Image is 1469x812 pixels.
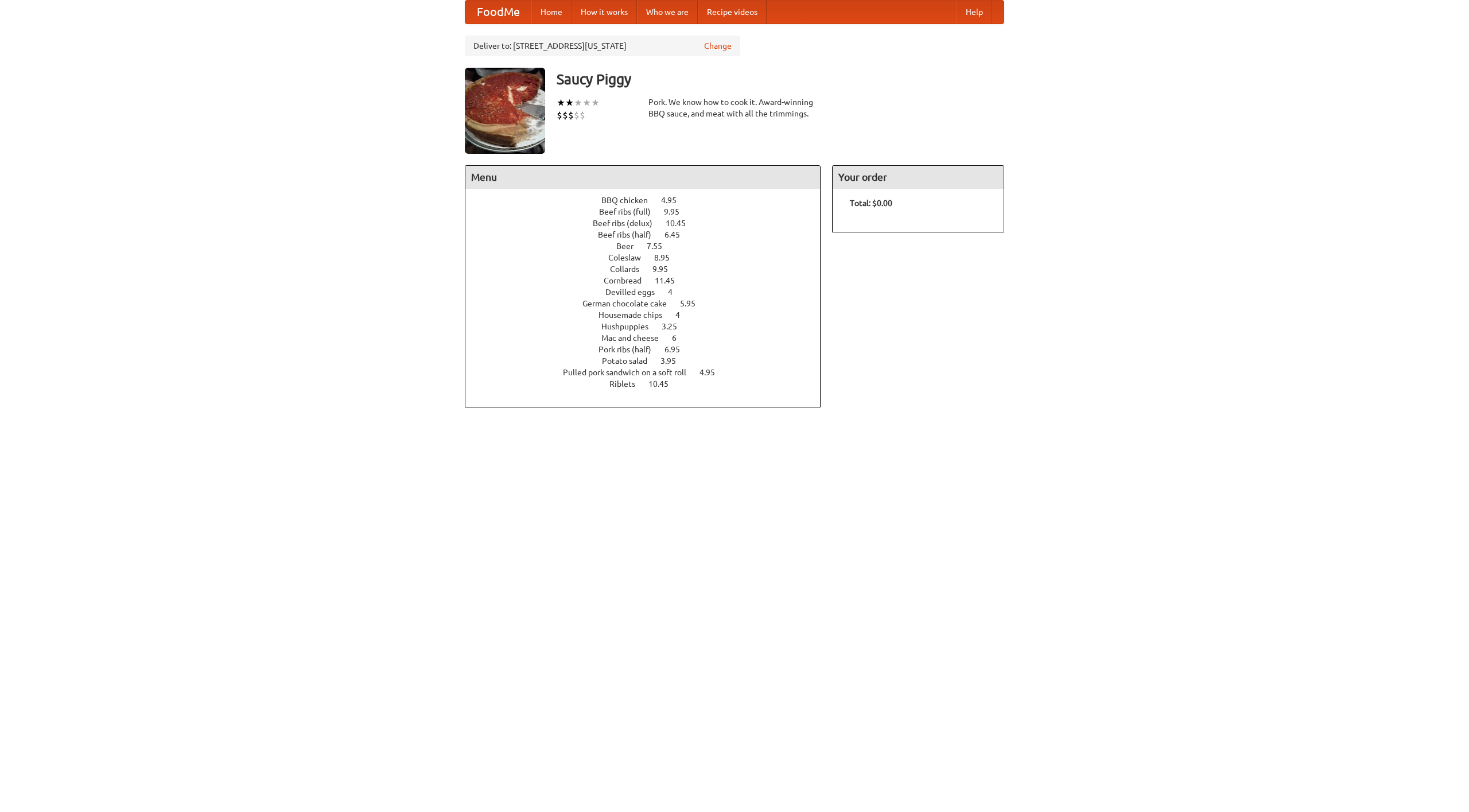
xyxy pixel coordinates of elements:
span: Coleslaw [608,253,652,262]
a: BBQ chicken 4.95 [601,196,698,205]
span: Beef ribs (half) [598,230,663,239]
span: Cornbread [604,276,653,285]
span: Hushpuppies [601,322,660,331]
li: $ [574,109,580,122]
a: Potato salad 3.95 [602,356,697,366]
a: FoodMe [465,1,531,24]
span: German chocolate cake [582,299,678,308]
span: 4 [668,287,684,297]
span: Potato salad [602,356,659,366]
span: Devilled eggs [605,287,666,297]
a: Home [531,1,572,24]
span: Beer [616,242,645,251]
a: Help [957,1,992,24]
a: How it works [572,1,637,24]
li: $ [580,109,585,122]
a: Riblets 10.45 [609,379,690,388]
a: Housemade chips 4 [599,310,701,320]
span: 3.25 [662,322,689,331]
a: Collards 9.95 [610,265,689,274]
a: Beef ribs (half) 6.45 [598,230,701,239]
a: Cornbread 11.45 [604,276,696,285]
a: Change [704,40,732,52]
li: ★ [591,96,600,109]
a: Devilled eggs 4 [605,287,694,297]
span: 6 [672,333,688,343]
a: Mac and cheese 6 [601,333,698,343]
span: 6.95 [664,345,691,354]
a: Beef ribs (delux) 10.45 [593,219,707,228]
a: Coleslaw 8.95 [608,253,691,262]
span: 4 [675,310,691,320]
span: Beef ribs (delux) [593,219,664,228]
li: $ [557,109,562,122]
span: Pork ribs (half) [599,345,663,354]
a: Who we are [637,1,698,24]
h4: Menu [465,166,820,189]
img: angular.jpg [465,68,545,154]
span: 4.95 [699,368,726,377]
a: Hushpuppies 3.25 [601,322,698,331]
li: $ [568,109,574,122]
span: 4.95 [661,196,688,205]
a: Recipe videos [698,1,767,24]
li: ★ [565,96,574,109]
span: Housemade chips [599,310,674,320]
span: Riblets [609,379,647,388]
span: BBQ chicken [601,196,659,205]
span: 7.55 [647,242,674,251]
div: Pork. We know how to cook it. Award-winning BBQ sauce, and meat with all the trimmings. [648,96,821,119]
h3: Saucy Piggy [557,68,1004,91]
span: 8.95 [654,253,681,262]
li: ★ [582,96,591,109]
b: Total: $0.00 [850,199,892,208]
a: Pork ribs (half) 6.95 [599,345,701,354]
li: $ [562,109,568,122]
span: 9.95 [664,207,691,216]
span: Beef ribs (full) [599,207,662,216]
span: 6.45 [664,230,691,239]
span: 10.45 [666,219,697,228]
span: 11.45 [655,276,686,285]
span: Collards [610,265,651,274]
span: 10.45 [648,379,680,388]
li: ★ [557,96,565,109]
li: ★ [574,96,582,109]
a: Beer 7.55 [616,242,683,251]
span: 5.95 [680,299,707,308]
span: Pulled pork sandwich on a soft roll [563,368,698,377]
span: 9.95 [652,265,679,274]
span: Mac and cheese [601,333,670,343]
a: German chocolate cake 5.95 [582,299,717,308]
div: Deliver to: [STREET_ADDRESS][US_STATE] [465,36,740,56]
a: Pulled pork sandwich on a soft roll 4.95 [563,368,736,377]
span: 3.95 [660,356,687,366]
h4: Your order [833,166,1004,189]
a: Beef ribs (full) 9.95 [599,207,701,216]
